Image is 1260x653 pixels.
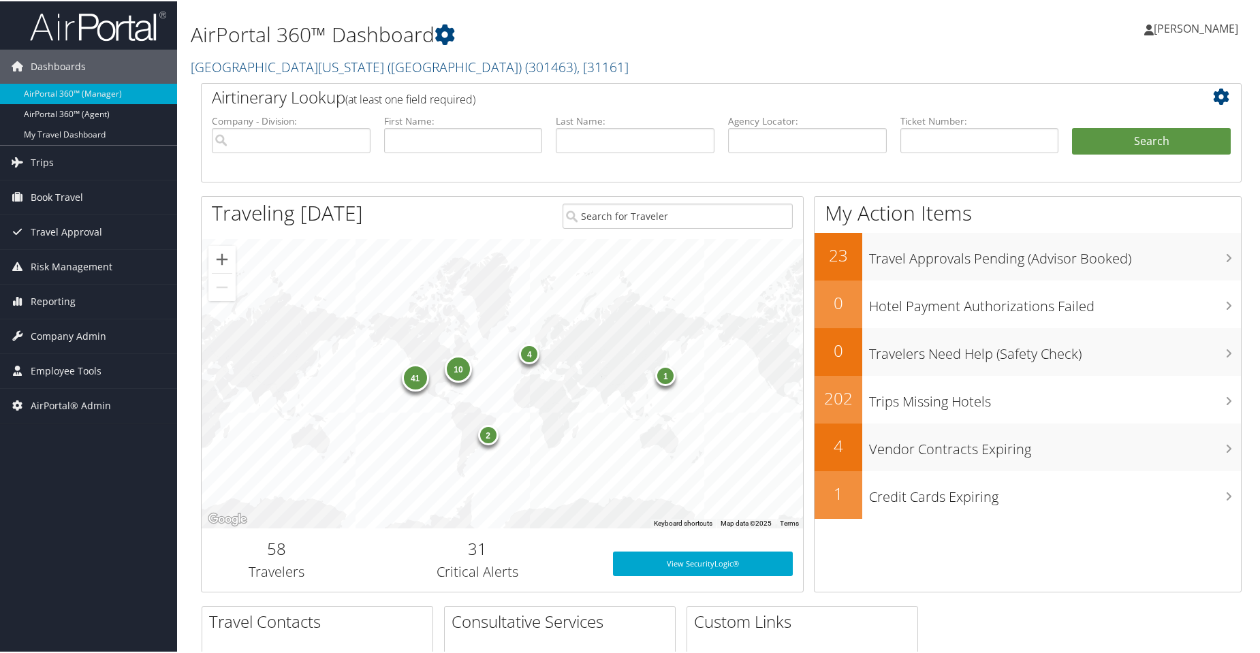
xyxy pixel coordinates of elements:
[30,9,166,41] img: airportal-logo.png
[869,241,1241,267] h3: Travel Approvals Pending (Advisor Booked)
[869,384,1241,410] h3: Trips Missing Hotels
[869,289,1241,315] h3: Hotel Payment Authorizations Failed
[613,550,793,575] a: View SecurityLogic®
[815,385,862,409] h2: 202
[780,518,799,526] a: Terms (opens in new tab)
[212,113,371,127] label: Company - Division:
[31,48,86,82] span: Dashboards
[31,283,76,317] span: Reporting
[477,424,498,444] div: 2
[900,113,1059,127] label: Ticket Number:
[815,338,862,361] h2: 0
[31,179,83,213] span: Book Travel
[869,336,1241,362] h3: Travelers Need Help (Safety Check)
[815,232,1241,279] a: 23Travel Approvals Pending (Advisor Booked)
[31,144,54,178] span: Trips
[815,197,1241,226] h1: My Action Items
[31,249,112,283] span: Risk Management
[815,422,1241,470] a: 4Vendor Contracts Expiring
[212,84,1144,108] h2: Airtinerary Lookup
[721,518,772,526] span: Map data ©2025
[815,290,862,313] h2: 0
[1072,127,1231,154] button: Search
[362,561,593,580] h3: Critical Alerts
[519,343,539,363] div: 4
[815,327,1241,375] a: 0Travelers Need Help (Safety Check)
[209,609,432,632] h2: Travel Contacts
[525,57,577,75] span: ( 301463 )
[654,517,712,527] button: Keyboard shortcuts
[345,91,475,106] span: (at least one field required)
[563,202,793,227] input: Search for Traveler
[452,609,675,632] h2: Consultative Services
[815,279,1241,327] a: 0Hotel Payment Authorizations Failed
[815,470,1241,517] a: 1Credit Cards Expiring
[869,479,1241,505] h3: Credit Cards Expiring
[815,242,862,266] h2: 23
[212,561,342,580] h3: Travelers
[815,481,862,504] h2: 1
[556,113,714,127] label: Last Name:
[205,509,250,527] img: Google
[31,387,111,421] span: AirPortal® Admin
[31,318,106,352] span: Company Admin
[1154,20,1238,35] span: [PERSON_NAME]
[362,536,593,559] h2: 31
[444,354,471,381] div: 10
[869,432,1241,458] h3: Vendor Contracts Expiring
[728,113,887,127] label: Agency Locator:
[191,57,629,75] a: [GEOGRAPHIC_DATA][US_STATE] ([GEOGRAPHIC_DATA])
[31,214,102,248] span: Travel Approval
[191,19,898,48] h1: AirPortal 360™ Dashboard
[1144,7,1252,48] a: [PERSON_NAME]
[205,509,250,527] a: Open this area in Google Maps (opens a new window)
[815,375,1241,422] a: 202Trips Missing Hotels
[384,113,543,127] label: First Name:
[401,362,428,389] div: 41
[815,433,862,456] h2: 4
[208,272,236,300] button: Zoom out
[577,57,629,75] span: , [ 31161 ]
[212,536,342,559] h2: 58
[31,353,101,387] span: Employee Tools
[212,197,363,226] h1: Traveling [DATE]
[655,364,676,384] div: 1
[694,609,917,632] h2: Custom Links
[208,244,236,272] button: Zoom in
